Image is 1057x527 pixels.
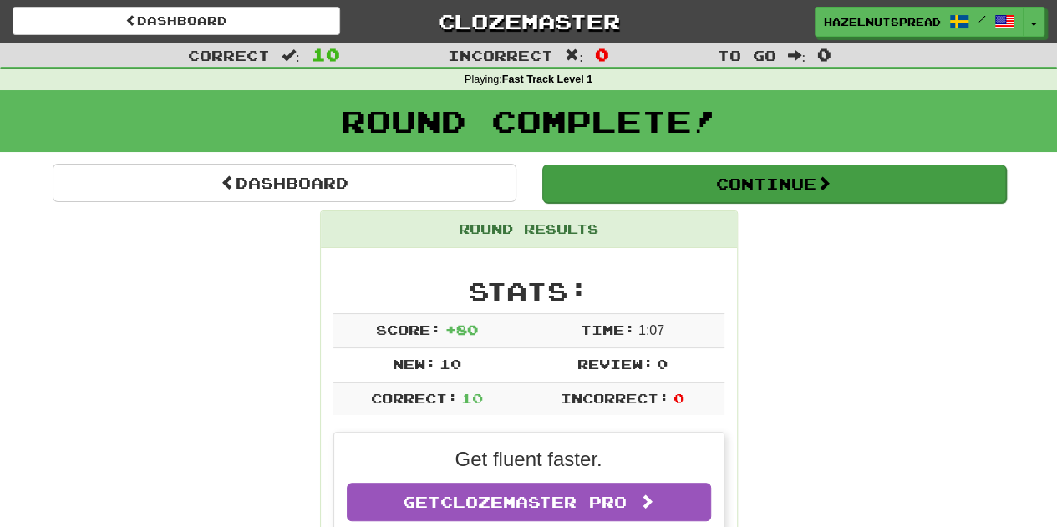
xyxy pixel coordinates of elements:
span: + 80 [445,322,477,337]
span: : [787,48,805,63]
span: : [565,48,583,63]
div: Round Results [321,211,737,248]
span: 1 : 0 7 [638,323,664,337]
a: Clozemaster [365,7,693,36]
span: : [282,48,300,63]
span: hazelnutspread [824,14,941,29]
a: Dashboard [53,164,516,202]
span: To go [717,47,775,63]
span: 0 [595,44,609,64]
h2: Stats: [333,277,724,305]
p: Get fluent faster. [347,445,711,474]
span: Review: [577,356,653,372]
span: Incorrect [448,47,553,63]
span: 0 [673,390,683,406]
span: Correct [188,47,270,63]
span: 0 [657,356,668,372]
span: Incorrect: [561,390,669,406]
span: 0 [817,44,831,64]
span: / [978,13,986,25]
span: 10 [461,390,483,406]
span: Score: [376,322,441,337]
strong: Fast Track Level 1 [502,73,593,85]
h1: Round Complete! [6,104,1051,138]
span: Clozemaster Pro [440,493,627,511]
span: Correct: [370,390,457,406]
span: 10 [312,44,340,64]
span: New: [392,356,435,372]
button: Continue [542,165,1006,203]
a: Dashboard [13,7,340,35]
a: hazelnutspread / [815,7,1024,37]
a: GetClozemaster Pro [347,483,711,521]
span: 10 [440,356,461,372]
span: Time: [580,322,634,337]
